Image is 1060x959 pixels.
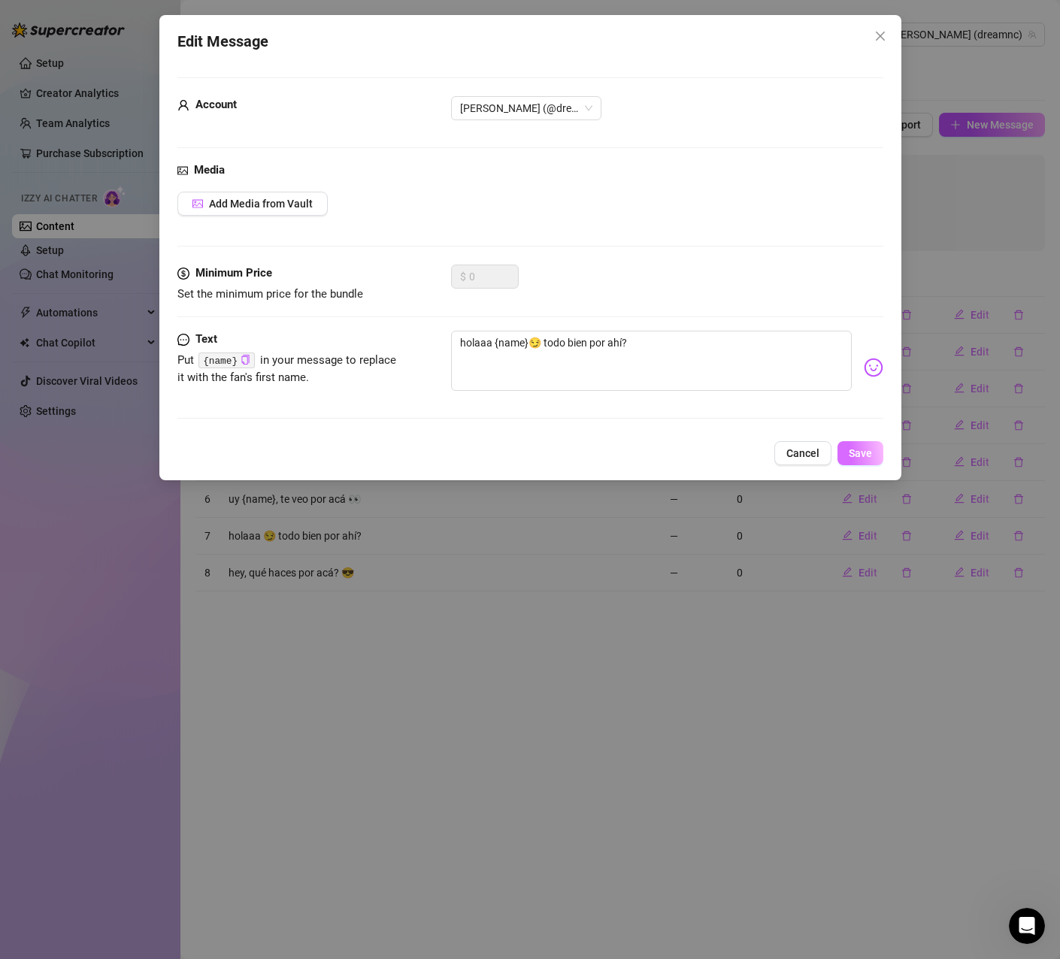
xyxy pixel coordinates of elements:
[177,30,268,53] span: Edit Message
[774,441,831,465] button: Cancel
[192,198,203,209] span: picture
[194,163,225,177] strong: Media
[195,332,217,346] strong: Text
[864,358,883,377] img: svg%3e
[198,352,255,368] code: {name}
[177,96,189,114] span: user
[209,198,313,210] span: Add Media from Vault
[177,162,188,180] span: picture
[874,30,886,42] span: close
[1009,908,1045,944] iframe: Intercom live chat
[241,355,250,366] button: Click to Copy
[460,97,592,119] span: Monica (@dreamnc)
[177,353,397,385] span: Put in your message to replace it with the fan's first name.
[837,441,883,465] button: Save
[849,447,872,459] span: Save
[868,24,892,48] button: Close
[177,331,189,349] span: message
[451,331,852,391] textarea: holaaa {name}😏 todo bien por ahí?
[241,355,250,365] span: copy
[868,30,892,42] span: Close
[177,192,328,216] button: Add Media from Vault
[177,265,189,283] span: dollar
[177,287,363,301] span: Set the minimum price for the bundle
[195,98,237,111] strong: Account
[786,447,819,459] span: Cancel
[195,266,272,280] strong: Minimum Price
